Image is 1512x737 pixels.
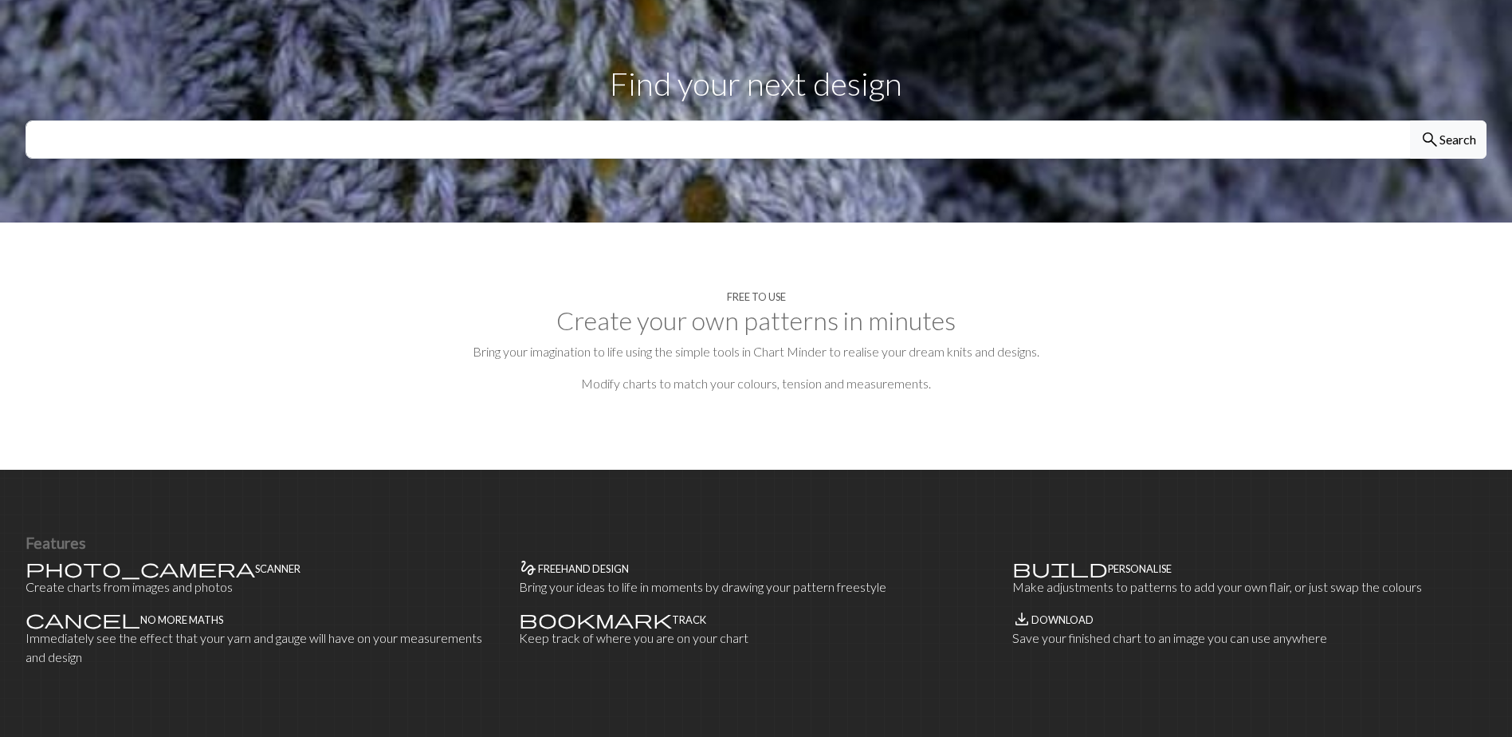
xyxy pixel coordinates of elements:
h2: Create your own patterns in minutes [26,305,1486,336]
span: build [1012,557,1108,579]
h3: Features [26,534,1486,552]
span: bookmark [519,608,672,630]
h4: Freehand design [538,563,629,575]
span: gesture [519,557,538,579]
button: Search [1410,120,1486,159]
h4: No more maths [140,614,223,626]
h4: Scanner [255,563,300,575]
p: Make adjustments to patterns to add your own flair, or just swap the colours [1012,577,1486,597]
p: Bring your ideas to life in moments by drawing your pattern freestyle [519,577,993,597]
h4: Personalise [1108,563,1172,575]
p: Keep track of where you are on your chart [519,629,993,648]
h4: Free to use [727,291,786,303]
span: cancel [26,608,140,630]
h4: Track [672,614,706,626]
h4: Download [1031,614,1094,626]
p: Save your finished chart to an image you can use anywhere [1012,629,1486,648]
span: save_alt [1012,608,1031,630]
span: search [1420,128,1439,151]
p: Modify charts to match your colours, tension and measurements. [26,374,1486,393]
p: Bring your imagination to life using the simple tools in Chart Minder to realise your dream knits... [26,342,1486,361]
p: Immediately see the effect that your yarn and gauge will have on your measurements and design [26,629,500,667]
span: photo_camera [26,557,255,579]
p: Create charts from images and photos [26,577,500,597]
p: Find your next design [26,60,1486,108]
